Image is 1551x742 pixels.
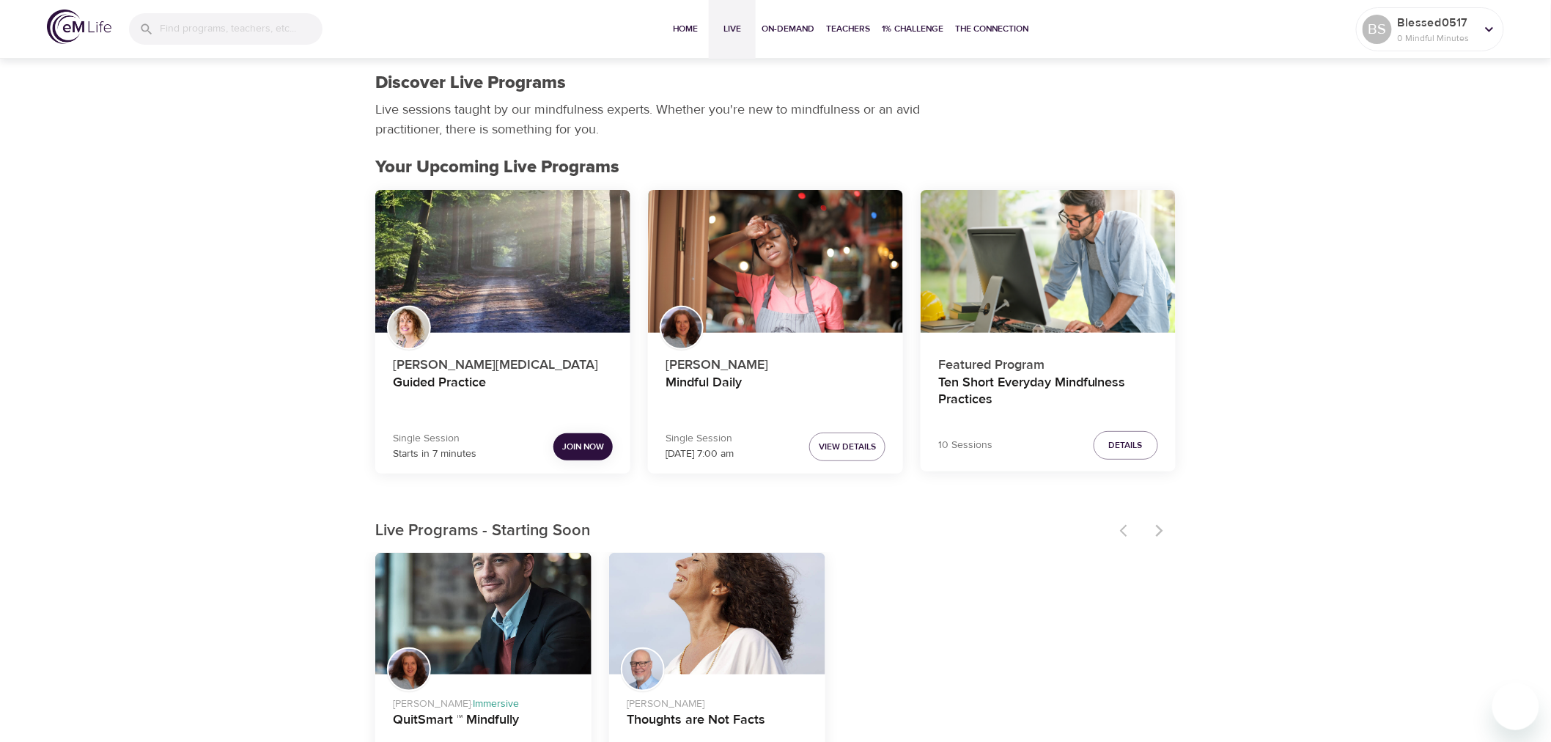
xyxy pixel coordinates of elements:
[1094,431,1158,460] button: Details
[938,349,1158,375] p: Featured Program
[627,691,808,712] p: [PERSON_NAME]
[921,190,1176,334] button: Ten Short Everyday Mindfulness Practices
[938,438,992,453] p: 10 Sessions
[553,433,613,460] button: Join Now
[938,375,1158,410] h4: Ten Short Everyday Mindfulness Practices
[375,519,1111,543] p: Live Programs - Starting Soon
[393,447,476,462] p: Starts in 7 minutes
[393,375,613,410] h4: Guided Practice
[473,697,519,710] span: Immersive
[666,349,885,375] p: [PERSON_NAME]
[375,73,566,94] h1: Discover Live Programs
[375,553,592,675] button: QuitSmart ™ Mindfully
[609,553,825,675] button: Thoughts are Not Facts
[375,157,1176,178] h2: Your Upcoming Live Programs
[819,439,876,455] span: View Details
[648,190,903,334] button: Mindful Daily
[1492,683,1539,730] iframe: Button to launch messaging window
[882,21,943,37] span: 1% Challenge
[762,21,814,37] span: On-Demand
[666,431,734,447] p: Single Session
[826,21,870,37] span: Teachers
[666,447,734,462] p: [DATE] 7:00 am
[1398,14,1476,32] p: Blessed0517
[1398,32,1476,45] p: 0 Mindful Minutes
[715,21,750,37] span: Live
[47,10,111,44] img: logo
[393,431,476,447] p: Single Session
[1363,15,1392,44] div: BS
[666,375,885,410] h4: Mindful Daily
[955,21,1028,37] span: The Connection
[393,349,613,375] p: [PERSON_NAME][MEDICAL_DATA]
[809,433,885,461] button: View Details
[375,100,925,139] p: Live sessions taught by our mindfulness experts. Whether you're new to mindfulness or an avid pra...
[1109,438,1143,453] span: Details
[160,13,323,45] input: Find programs, teachers, etc...
[668,21,703,37] span: Home
[562,439,604,455] span: Join Now
[393,691,574,712] p: [PERSON_NAME] ·
[375,190,630,334] button: Guided Practice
